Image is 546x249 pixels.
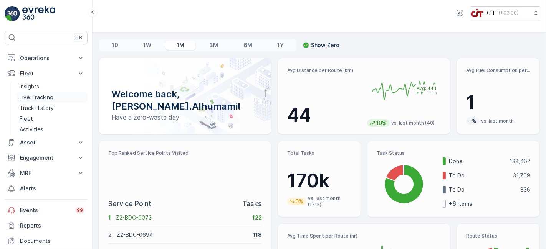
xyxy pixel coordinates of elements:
p: Fleet [20,115,33,123]
p: Total Tasks [287,150,351,156]
p: 1 [108,214,111,221]
button: Asset [5,135,88,150]
img: logo_light-DOdMpM7g.png [22,6,55,21]
p: Fleet [20,70,72,77]
p: 138,462 [510,157,530,165]
p: ( +03:00 ) [499,10,518,16]
p: Show Zero [311,41,339,49]
button: Operations [5,51,88,66]
a: Alerts [5,181,88,196]
p: MRF [20,169,72,177]
p: ⌘B [74,34,82,41]
a: Insights [17,81,88,92]
a: Fleet [17,113,88,124]
p: 1Y [277,41,284,49]
p: Activities [20,126,43,133]
p: Track History [20,104,54,112]
p: Route Status [466,233,530,239]
p: vs. last month [481,118,514,124]
p: Alerts [20,185,84,192]
p: Have a zero-waste day [111,113,259,122]
p: Documents [20,237,84,245]
button: CIT(+03:00) [471,6,540,20]
p: Welcome back, [PERSON_NAME].Alhumami! [111,88,259,113]
p: -% [468,117,477,125]
p: Z2-BDC-0073 [116,214,247,221]
p: Asset [20,139,72,146]
p: Task Status [377,150,530,156]
p: 2 [108,231,112,239]
button: MRF [5,165,88,181]
p: + 6 items [449,200,472,208]
p: vs. last month (40) [391,120,435,126]
p: 44 [287,104,361,127]
p: 99 [77,207,83,213]
p: CIT [487,9,496,17]
p: Top Ranked Service Points Visited [108,150,262,156]
p: 1W [143,41,151,49]
p: Reports [20,222,84,229]
p: Avg Distance per Route (km) [287,67,361,74]
p: 122 [252,214,262,221]
p: Done [449,157,505,165]
p: Avg Fuel Consumption per Route (lt) [466,67,530,74]
p: Service Point [108,198,151,209]
p: To Do [449,186,515,193]
p: Engagement [20,154,72,162]
p: To Do [449,172,508,179]
a: Documents [5,233,88,249]
p: Live Tracking [20,93,53,101]
p: Insights [20,83,39,90]
p: 170k [287,169,351,192]
p: 0% [295,198,304,205]
p: Avg Time Spent per Route (hr) [287,233,361,239]
p: Operations [20,54,72,62]
p: 3M [209,41,218,49]
a: Events99 [5,203,88,218]
a: Track History [17,103,88,113]
p: 1D [112,41,118,49]
a: Activities [17,124,88,135]
p: Tasks [242,198,262,209]
p: 836 [520,186,530,193]
p: 10% [376,119,387,127]
button: Fleet [5,66,88,81]
p: 6M [243,41,252,49]
p: 118 [253,231,262,239]
p: Events [20,206,71,214]
p: 1M [177,41,184,49]
p: 1 [466,91,530,114]
p: vs. last month (171k) [308,195,351,208]
button: Engagement [5,150,88,165]
img: cit-logo_pOk6rL0.png [471,9,484,17]
p: 31,709 [513,172,530,179]
p: Z2-BDC-0694 [117,231,248,239]
img: logo [5,6,20,21]
a: Live Tracking [17,92,88,103]
a: Reports [5,218,88,233]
